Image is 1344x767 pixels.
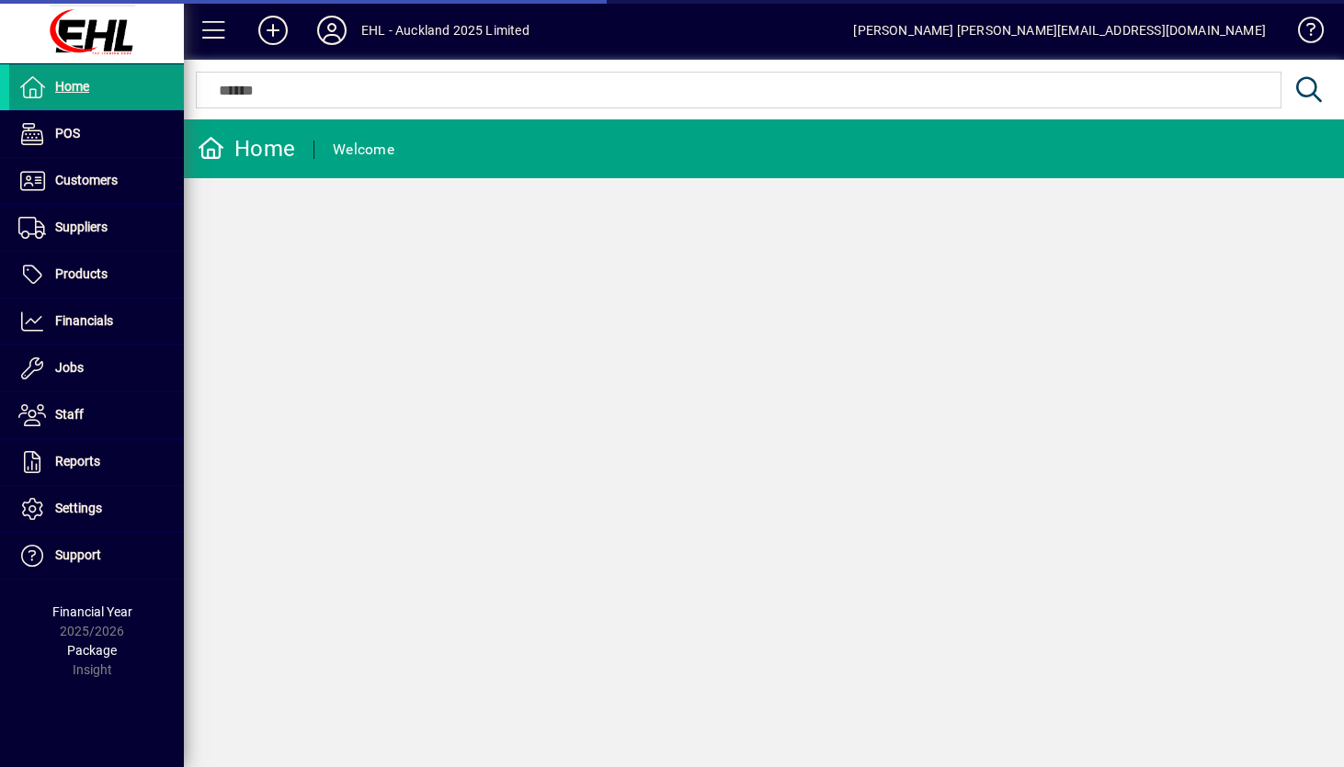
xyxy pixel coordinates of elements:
[55,360,84,375] span: Jobs
[55,501,102,515] span: Settings
[9,486,184,532] a: Settings
[52,604,132,619] span: Financial Year
[55,220,108,234] span: Suppliers
[9,533,184,579] a: Support
[9,252,184,298] a: Products
[9,345,184,391] a: Jobs
[244,14,302,47] button: Add
[361,16,530,45] div: EHL - Auckland 2025 Limited
[198,134,295,164] div: Home
[9,205,184,251] a: Suppliers
[67,643,117,658] span: Package
[55,313,113,328] span: Financials
[333,135,394,164] div: Welcome
[55,126,80,141] span: POS
[9,299,184,344] a: Financials
[55,407,84,422] span: Staff
[1284,4,1321,63] a: Knowledge Base
[55,547,101,562] span: Support
[9,158,184,204] a: Customers
[9,392,184,438] a: Staff
[853,16,1266,45] div: [PERSON_NAME] [PERSON_NAME][EMAIL_ADDRESS][DOMAIN_NAME]
[55,173,118,187] span: Customers
[55,79,89,94] span: Home
[302,14,361,47] button: Profile
[55,266,108,281] span: Products
[9,111,184,157] a: POS
[9,439,184,485] a: Reports
[55,454,100,468] span: Reports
